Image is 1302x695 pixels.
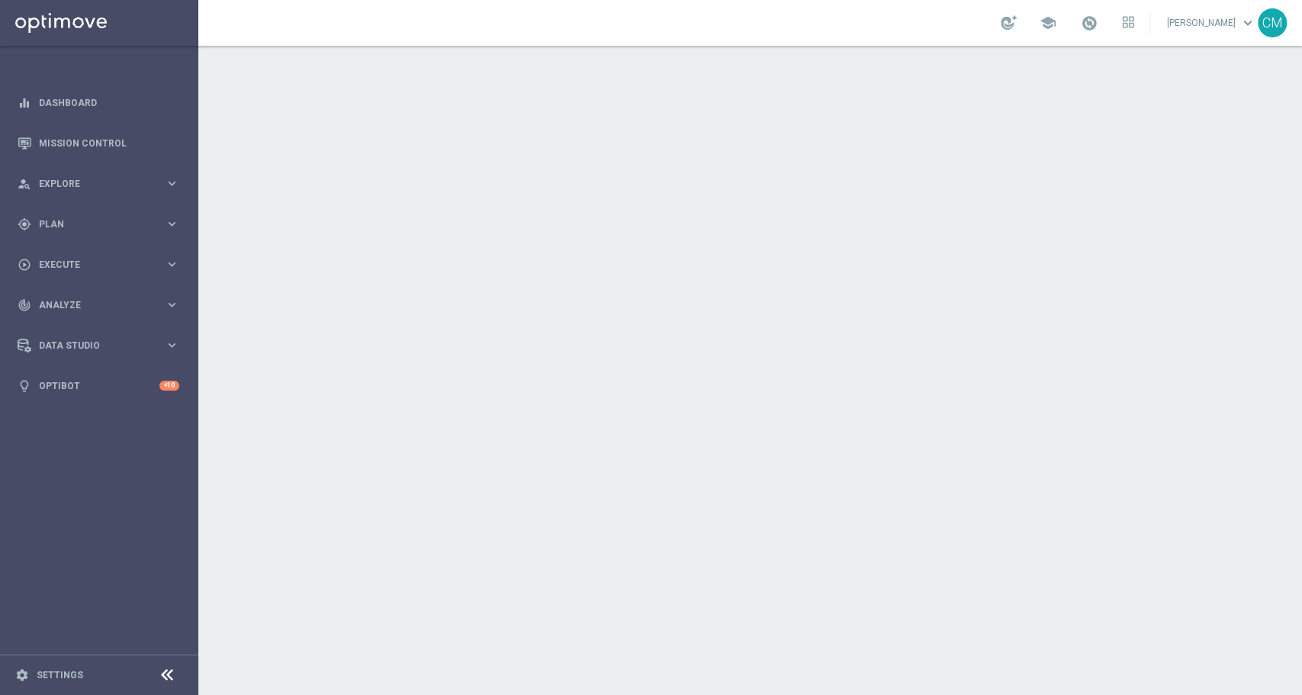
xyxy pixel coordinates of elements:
div: Data Studio [18,339,165,352]
button: gps_fixed Plan keyboard_arrow_right [17,218,180,230]
a: Mission Control [39,123,179,163]
div: CM [1258,8,1287,37]
a: Settings [37,671,83,680]
span: school [1040,14,1056,31]
div: Analyze [18,298,165,312]
span: Analyze [39,301,165,310]
i: keyboard_arrow_right [165,176,179,191]
button: play_circle_outline Execute keyboard_arrow_right [17,259,180,271]
span: keyboard_arrow_down [1239,14,1256,31]
a: [PERSON_NAME]keyboard_arrow_down [1165,11,1258,34]
div: Plan [18,217,165,231]
i: equalizer [18,96,31,110]
button: person_search Explore keyboard_arrow_right [17,178,180,190]
i: track_changes [18,298,31,312]
a: Optibot [39,365,159,406]
div: Explore [18,177,165,191]
i: person_search [18,177,31,191]
i: play_circle_outline [18,258,31,272]
button: track_changes Analyze keyboard_arrow_right [17,299,180,311]
i: gps_fixed [18,217,31,231]
span: Plan [39,220,165,229]
span: Data Studio [39,341,165,350]
div: Dashboard [18,82,179,123]
i: settings [15,668,29,682]
div: Mission Control [18,123,179,163]
div: Optibot [18,365,179,406]
button: Mission Control [17,137,180,150]
div: +10 [159,381,179,391]
i: keyboard_arrow_right [165,298,179,312]
button: equalizer Dashboard [17,97,180,109]
button: lightbulb Optibot +10 [17,380,180,392]
span: Explore [39,179,165,188]
i: keyboard_arrow_right [165,257,179,272]
span: Execute [39,260,165,269]
i: keyboard_arrow_right [165,217,179,231]
button: Data Studio keyboard_arrow_right [17,339,180,352]
a: Dashboard [39,82,179,123]
i: lightbulb [18,379,31,393]
i: keyboard_arrow_right [165,338,179,352]
div: Execute [18,258,165,272]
